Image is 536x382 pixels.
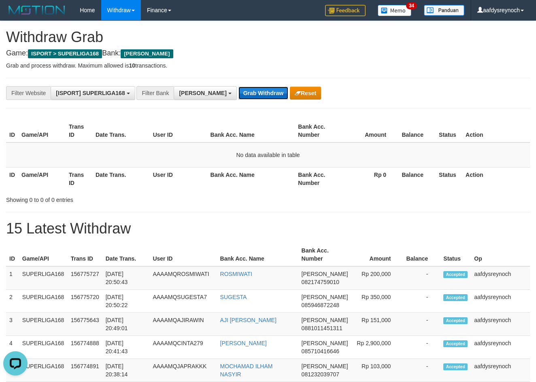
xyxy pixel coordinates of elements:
[351,313,403,336] td: Rp 151,000
[302,363,348,369] span: [PERSON_NAME]
[471,243,530,266] th: Op
[302,340,348,346] span: [PERSON_NAME]
[443,363,468,370] span: Accepted
[179,90,226,96] span: [PERSON_NAME]
[174,86,236,100] button: [PERSON_NAME]
[295,119,342,142] th: Bank Acc. Number
[6,167,18,190] th: ID
[403,313,440,336] td: -
[6,49,530,57] h4: Game: Bank:
[56,90,125,96] span: [ISPORT] SUPERLIGA168
[18,167,66,190] th: Game/API
[325,5,366,16] img: Feedback.jpg
[149,336,217,359] td: AAAAMQCINTA279
[149,359,217,382] td: AAAAMQJAPRAKKK
[398,167,436,190] th: Balance
[6,142,530,168] td: No data available in table
[302,302,339,308] span: Copy 085946872248 to clipboard
[6,243,19,266] th: ID
[342,119,398,142] th: Amount
[19,359,68,382] td: SUPERLIGA168
[150,119,207,142] th: User ID
[92,119,150,142] th: Date Trans.
[149,243,217,266] th: User ID
[302,271,348,277] span: [PERSON_NAME]
[6,29,530,45] h1: Withdraw Grab
[102,243,150,266] th: Date Trans.
[19,290,68,313] td: SUPERLIGA168
[298,243,351,266] th: Bank Acc. Number
[351,290,403,313] td: Rp 350,000
[6,266,19,290] td: 1
[18,119,66,142] th: Game/API
[149,290,217,313] td: AAAAMQSUGESTA7
[68,266,102,290] td: 156775727
[3,3,28,28] button: Open LiveChat chat widget
[351,336,403,359] td: Rp 2,900,000
[68,243,102,266] th: Trans ID
[403,266,440,290] td: -
[19,336,68,359] td: SUPERLIGA168
[302,294,348,300] span: [PERSON_NAME]
[102,313,150,336] td: [DATE] 20:49:01
[443,317,468,324] span: Accepted
[440,243,471,266] th: Status
[403,336,440,359] td: -
[6,336,19,359] td: 4
[443,294,468,301] span: Accepted
[351,243,403,266] th: Amount
[66,119,92,142] th: Trans ID
[443,340,468,347] span: Accepted
[302,279,339,285] span: Copy 082174759010 to clipboard
[220,340,267,346] a: [PERSON_NAME]
[471,290,530,313] td: aafdysreynoch
[68,313,102,336] td: 156775643
[19,243,68,266] th: Game/API
[403,359,440,382] td: -
[102,290,150,313] td: [DATE] 20:50:22
[406,2,417,9] span: 34
[149,266,217,290] td: AAAAMQROSMIWATI
[150,167,207,190] th: User ID
[302,348,339,354] span: Copy 085710416646 to clipboard
[121,49,173,58] span: [PERSON_NAME]
[66,167,92,190] th: Trans ID
[471,266,530,290] td: aafdysreynoch
[6,313,19,336] td: 3
[351,359,403,382] td: Rp 103,000
[220,363,273,378] a: MOCHAMAD ILHAM NASYIR
[443,271,468,278] span: Accepted
[302,371,339,378] span: Copy 081232039707 to clipboard
[129,62,135,69] strong: 10
[342,167,398,190] th: Rp 0
[68,290,102,313] td: 156775720
[6,221,530,237] h1: 15 Latest Withdraw
[471,359,530,382] td: aafdysreynoch
[102,359,150,382] td: [DATE] 20:38:14
[6,193,217,204] div: Showing 0 to 0 of 0 entries
[220,271,252,277] a: ROSMIWATI
[403,290,440,313] td: -
[436,119,462,142] th: Status
[220,317,277,323] a: AJI [PERSON_NAME]
[217,243,298,266] th: Bank Acc. Name
[6,86,51,100] div: Filter Website
[207,119,295,142] th: Bank Acc. Name
[462,119,530,142] th: Action
[238,87,288,100] button: Grab Withdraw
[68,336,102,359] td: 156774888
[378,5,412,16] img: Button%20Memo.svg
[207,167,295,190] th: Bank Acc. Name
[398,119,436,142] th: Balance
[102,336,150,359] td: [DATE] 20:41:43
[471,336,530,359] td: aafdysreynoch
[6,290,19,313] td: 2
[290,87,321,100] button: Reset
[19,266,68,290] td: SUPERLIGA168
[19,313,68,336] td: SUPERLIGA168
[136,86,174,100] div: Filter Bank
[471,313,530,336] td: aafdysreynoch
[102,266,150,290] td: [DATE] 20:50:43
[424,5,464,16] img: panduan.png
[403,243,440,266] th: Balance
